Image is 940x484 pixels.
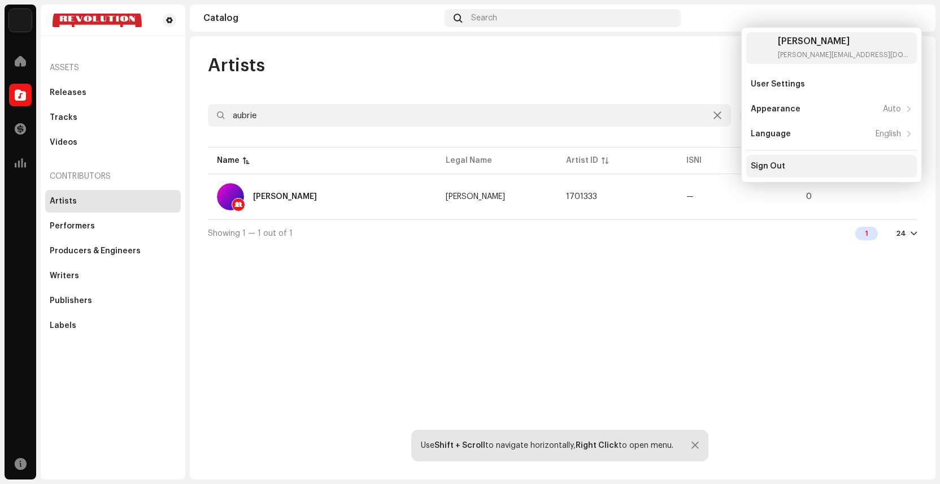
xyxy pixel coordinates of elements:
img: a013001f-171c-4024-93b0-53ef15a726c4 [751,37,773,59]
div: [PERSON_NAME] [778,37,912,46]
span: Search [471,14,497,23]
div: Producers & Engineers [50,247,141,256]
re-m-nav-item: Artists [45,190,181,213]
re-m-nav-item: Tracks [45,106,181,129]
span: — [686,193,694,201]
span: 1701333 [566,193,597,201]
input: Search [208,104,731,127]
re-m-nav-item: Producers & Engineers [45,240,181,262]
div: Performers [50,222,95,231]
re-a-nav-header: Assets [45,54,181,81]
re-m-nav-item: Releases [45,81,181,104]
div: Videos [50,138,77,147]
div: Catalog [203,14,440,23]
div: Sign Out [751,162,785,171]
div: Auto [883,105,901,114]
strong: Shift + Scroll [434,442,485,450]
div: Use to navigate horizontally, to open menu. [421,441,673,450]
re-m-nav-item: Performers [45,215,181,237]
re-a-nav-header: Contributors [45,163,181,190]
div: Language [751,129,791,139]
re-m-nav-item: User Settings [746,73,917,96]
div: Appearance [751,105,800,114]
strong: Right Click [576,442,619,450]
re-m-nav-item: Publishers [45,289,181,312]
div: Artist ID [566,155,598,166]
span: Showing 1 — 1 out of 1 [208,230,293,237]
re-m-nav-item: Language [746,123,917,145]
span: 0 [806,193,812,201]
div: Releases [50,88,86,97]
div: 1 [855,227,878,240]
div: 24 [896,229,906,238]
div: Tracks [50,113,77,122]
span: Aubrie Sellers [446,193,505,201]
div: Labels [50,321,76,330]
re-m-nav-item: Sign Out [746,155,917,178]
span: Artists [208,54,265,77]
div: [PERSON_NAME][EMAIL_ADDRESS][DOMAIN_NAME] [778,50,912,59]
div: Publishers [50,296,92,305]
re-m-nav-item: Videos [45,131,181,154]
re-m-nav-item: Labels [45,314,181,337]
div: English [876,129,901,139]
img: 520573b7-cc71-4f47-bf02-adc70bbdc9fb [50,14,145,27]
div: Name [217,155,240,166]
div: Artists [50,197,77,206]
img: a013001f-171c-4024-93b0-53ef15a726c4 [904,9,922,27]
div: Aubrie Sellers [253,193,317,201]
div: Writers [50,271,79,280]
re-m-nav-item: Writers [45,265,181,287]
re-m-nav-item: Appearance [746,98,917,120]
div: User Settings [751,80,805,89]
img: acab2465-393a-471f-9647-fa4d43662784 [9,9,32,32]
